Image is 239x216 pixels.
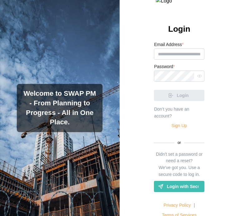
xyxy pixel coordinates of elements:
[22,89,98,127] h3: Welcome to SWAP PM - From Planning to Progress - All in One Place.
[154,63,175,70] label: Password
[154,140,204,146] div: or
[194,202,195,209] div: |
[154,106,204,119] div: Don’t you have an account?
[171,122,187,129] a: Sign Up
[154,181,204,192] a: Login with Secure Code
[154,151,204,178] div: Didn't set a password or need a reset? We've got you. Use a secure code to log in.
[167,181,198,192] span: Login with Secure Code
[164,202,191,209] a: Privacy Policy
[168,24,190,34] h2: Login
[154,41,184,48] label: Email Address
